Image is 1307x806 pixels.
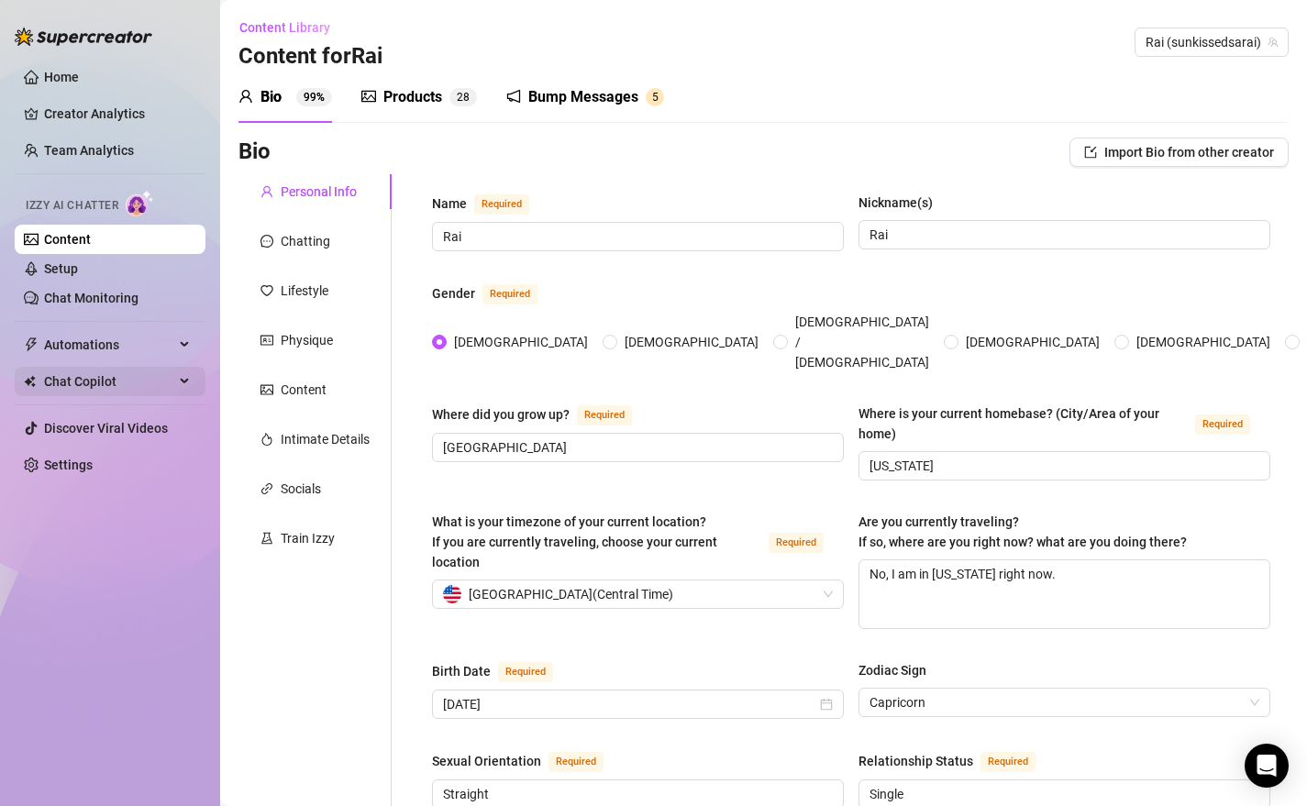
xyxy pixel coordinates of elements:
div: Intimate Details [281,429,370,449]
span: Required [769,533,824,553]
label: Sexual Orientation [432,750,624,772]
span: notification [506,89,521,104]
div: Socials [281,479,321,499]
button: Content Library [238,13,345,42]
img: logo-BBDzfeDw.svg [15,28,152,46]
img: us [443,585,461,603]
label: Where is your current homebase? (City/Area of your home) [858,403,1270,444]
span: idcard [260,334,273,347]
h3: Bio [238,138,271,167]
span: 8 [463,91,470,104]
h3: Content for Rai [238,42,382,72]
span: Required [577,405,632,425]
div: Relationship Status [858,751,973,771]
span: Chat Copilot [44,367,174,396]
span: 2 [457,91,463,104]
label: Gender [432,282,558,304]
input: Relationship Status [869,784,1256,804]
span: Required [474,194,529,215]
div: Train Izzy [281,528,335,548]
input: Nickname(s) [869,225,1256,245]
span: Capricorn [869,689,1259,716]
a: Team Analytics [44,143,134,158]
div: Physique [281,330,333,350]
span: Required [1195,414,1250,435]
span: [DEMOGRAPHIC_DATA] [958,332,1107,352]
input: Where is your current homebase? (City/Area of your home) [869,456,1256,476]
span: [DEMOGRAPHIC_DATA] [447,332,595,352]
div: Name [432,193,467,214]
span: fire [260,433,273,446]
span: Required [548,752,604,772]
input: Birth Date [443,694,816,714]
span: user [238,89,253,104]
div: Birth Date [432,661,491,681]
span: team [1268,37,1279,48]
label: Birth Date [432,660,573,682]
span: Required [980,752,1036,772]
span: What is your timezone of your current location? If you are currently traveling, choose your curre... [432,514,717,569]
span: picture [361,89,376,104]
span: Izzy AI Chatter [26,197,118,215]
span: Rai (sunkissedsarai) [1146,28,1278,56]
span: thunderbolt [24,337,39,352]
label: Where did you grow up? [432,403,652,425]
span: Automations [44,330,174,359]
span: Import Bio from other creator [1104,145,1274,160]
span: user [260,185,273,198]
button: Import Bio from other creator [1069,138,1289,167]
span: [DEMOGRAPHIC_DATA] [617,332,766,352]
a: Setup [44,261,78,276]
sup: 99% [296,88,332,106]
span: picture [260,383,273,396]
span: [DEMOGRAPHIC_DATA] [1129,332,1278,352]
a: Chat Monitoring [44,291,138,305]
label: Name [432,193,549,215]
span: link [260,482,273,495]
sup: 5 [646,88,664,106]
div: Bump Messages [528,86,638,108]
a: Home [44,70,79,84]
div: Open Intercom Messenger [1245,744,1289,788]
div: Products [383,86,442,108]
sup: 28 [449,88,477,106]
div: Personal Info [281,182,357,202]
span: Required [498,662,553,682]
div: Lifestyle [281,281,328,301]
input: Name [443,226,829,247]
span: Content Library [239,20,330,35]
span: experiment [260,532,273,545]
span: [DEMOGRAPHIC_DATA] / [DEMOGRAPHIC_DATA] [788,312,936,372]
div: Content [281,380,327,400]
a: Creator Analytics [44,99,191,128]
a: Discover Viral Videos [44,421,168,436]
div: Where did you grow up? [432,404,570,425]
div: Gender [432,283,475,304]
span: import [1084,146,1097,159]
span: [GEOGRAPHIC_DATA] ( Central Time ) [469,580,673,608]
label: Zodiac Sign [858,660,939,680]
input: Sexual Orientation [443,784,829,804]
div: Zodiac Sign [858,660,926,680]
a: Settings [44,458,93,472]
label: Relationship Status [858,750,1056,772]
input: Where did you grow up? [443,437,829,458]
a: Content [44,232,91,247]
span: Are you currently traveling? If so, where are you right now? what are you doing there? [858,514,1187,549]
div: Sexual Orientation [432,751,541,771]
textarea: No, I am in [US_STATE] right now. [859,560,1269,628]
img: AI Chatter [126,190,154,216]
span: Required [482,284,537,304]
span: 5 [652,91,659,104]
span: message [260,235,273,248]
div: Bio [260,86,282,108]
div: Nickname(s) [858,193,933,213]
span: heart [260,284,273,297]
div: Chatting [281,231,330,251]
label: Nickname(s) [858,193,946,213]
img: Chat Copilot [24,375,36,388]
div: Where is your current homebase? (City/Area of your home) [858,403,1188,444]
